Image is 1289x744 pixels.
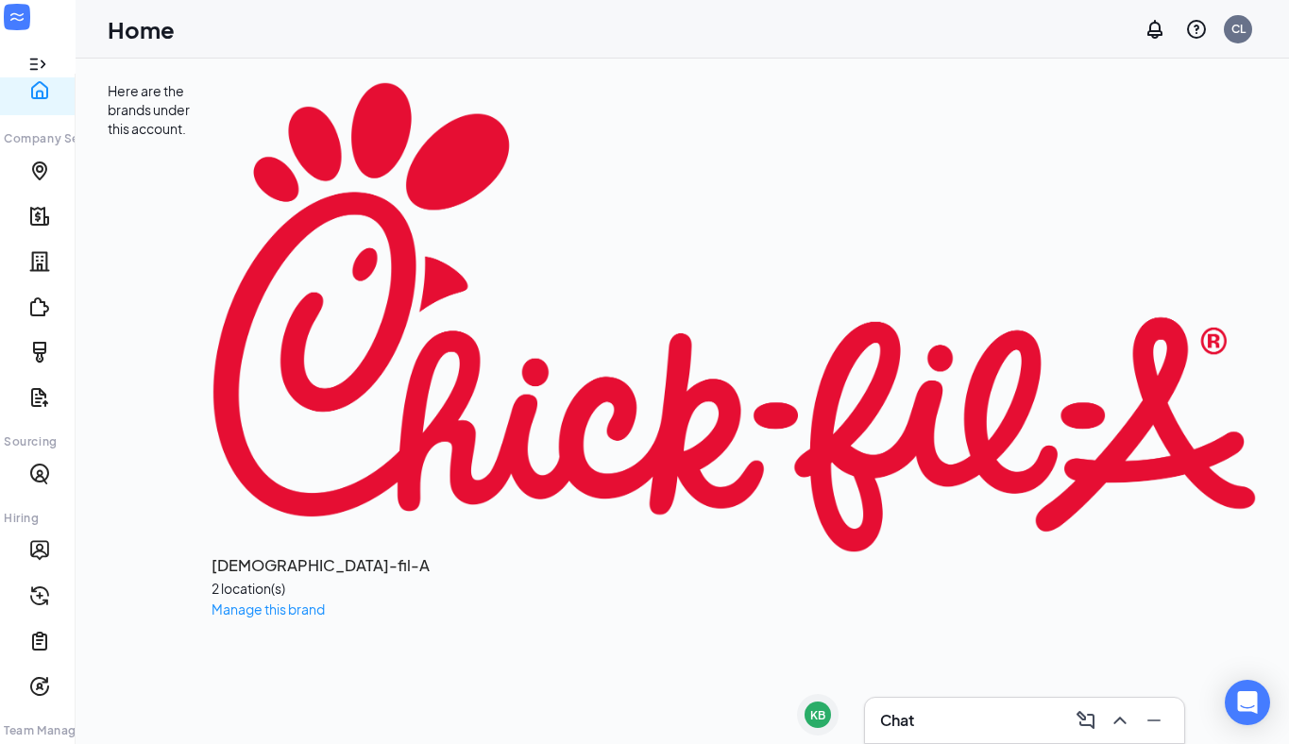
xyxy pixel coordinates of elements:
[212,578,1257,599] div: 2 location(s)
[1105,705,1135,736] button: ChevronUp
[212,81,1257,553] img: Chick-fil-A logo
[1144,18,1166,41] svg: Notifications
[1109,709,1131,732] svg: ChevronUp
[1231,21,1246,37] div: CL
[4,433,71,449] div: Sourcing
[1139,705,1169,736] button: Minimize
[4,722,71,738] div: Team Management
[108,13,175,45] h1: Home
[212,553,1257,578] h3: [DEMOGRAPHIC_DATA]-fil-A
[28,55,47,74] svg: Expand
[1071,705,1101,736] button: ComposeMessage
[4,510,71,526] div: Hiring
[810,707,825,723] div: KB
[212,600,325,617] a: Manage this brand
[1185,18,1208,41] svg: QuestionInfo
[1225,680,1270,725] div: Open Intercom Messenger
[1075,709,1097,732] svg: ComposeMessage
[4,130,71,146] div: Company Settings
[880,710,914,731] h3: Chat
[8,8,26,26] svg: WorkstreamLogo
[108,81,212,619] div: Here are the brands under this account.
[1143,709,1165,732] svg: Minimize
